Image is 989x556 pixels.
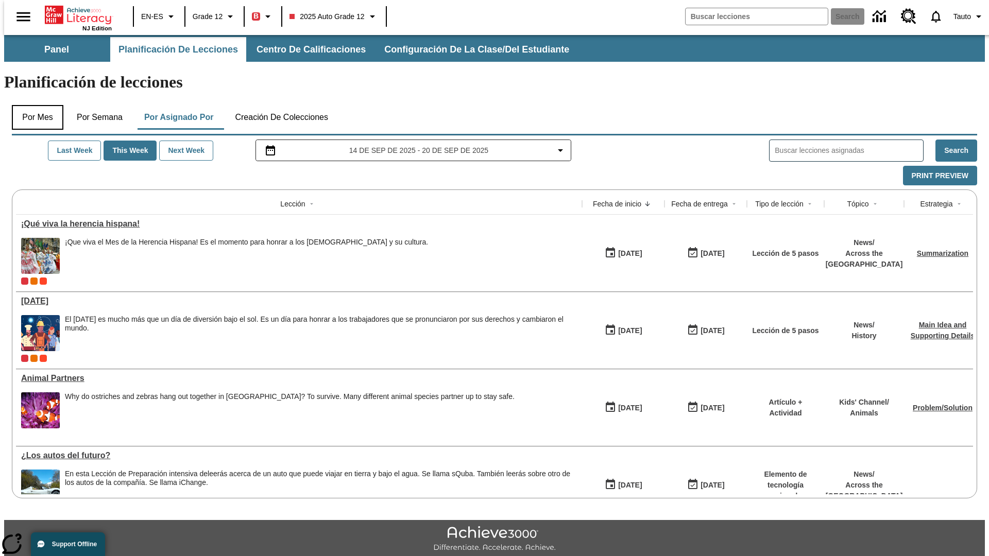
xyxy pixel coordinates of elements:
[601,321,645,340] button: 07/23/25: Primer día en que estuvo disponible la lección
[671,199,728,209] div: Fecha de entrega
[30,277,38,285] div: OL 2025 Auto Grade 12
[45,4,112,31] div: Portada
[285,7,382,26] button: Class: 2025 Auto Grade 12, Selecciona una clase
[826,480,903,501] p: Across the [GEOGRAPHIC_DATA]
[752,397,819,419] p: Artículo + Actividad
[21,355,28,362] span: Current Class
[752,469,819,501] p: Elemento de tecnología mejorada
[227,105,336,130] button: Creación de colecciones
[826,237,903,248] p: News /
[601,244,645,263] button: 09/15/25: Primer día en que estuvo disponible la lección
[21,297,577,306] div: Día del Trabajo
[847,199,868,209] div: Tópico
[752,325,819,336] p: Lección de 5 pasos
[289,11,364,22] span: 2025 Auto Grade 12
[5,37,108,62] button: Panel
[433,526,556,552] img: Achieve3000 Differentiate Accelerate Achieve
[701,324,724,337] div: [DATE]
[755,199,804,209] div: Tipo de lección
[684,321,728,340] button: 06/30/26: Último día en que podrá accederse la lección
[40,355,47,362] div: Test 1
[903,166,977,186] button: Print Preview
[21,219,577,229] div: ¡Qué viva la herencia hispana!
[21,238,60,274] img: A photograph of Hispanic women participating in a parade celebrating Hispanic culture. The women ...
[923,3,949,30] a: Notificaciones
[4,37,578,62] div: Subbarra de navegación
[826,469,903,480] p: News /
[136,105,222,130] button: Por asignado por
[48,141,101,161] button: Last Week
[684,475,728,495] button: 08/01/26: Último día en que podrá accederse la lección
[4,35,985,62] div: Subbarra de navegación
[911,321,975,340] a: Main Idea and Supporting Details
[253,10,259,23] span: B
[851,320,876,331] p: News /
[40,277,47,285] div: Test 1
[851,331,876,341] p: History
[895,3,923,30] a: Centro de recursos, Se abrirá en una pestaña nueva.
[21,374,577,383] div: Animal Partners
[593,199,641,209] div: Fecha de inicio
[65,392,515,428] div: Why do ostriches and zebras hang out together in Africa? To survive. Many different animal specie...
[65,392,515,401] div: Why do ostriches and zebras hang out together in [GEOGRAPHIC_DATA]? To survive. Many different an...
[248,37,374,62] button: Centro de calificaciones
[30,355,38,362] div: OL 2025 Auto Grade 12
[12,105,63,130] button: Por mes
[21,219,577,229] a: ¡Qué viva la herencia hispana!, Lessons
[618,247,642,260] div: [DATE]
[65,315,577,333] div: El [DATE] es mucho más que un día de diversión bajo el sol. Es un día para honrar a los trabajado...
[21,470,60,506] img: High-tech automobile treading water.
[839,397,889,408] p: Kids' Channel /
[384,44,569,56] span: Configuración de la clase/del estudiante
[110,37,246,62] button: Planificación de lecciones
[701,247,724,260] div: [DATE]
[728,198,740,210] button: Sort
[44,44,69,56] span: Panel
[917,249,968,257] a: Summarization
[193,11,223,22] span: Grade 12
[65,470,577,506] div: En esta Lección de Preparación intensiva de leerás acerca de un auto que puede viajar en tierra y...
[257,44,366,56] span: Centro de calificaciones
[949,7,989,26] button: Perfil/Configuración
[69,105,131,130] button: Por semana
[913,404,973,412] a: Problem/Solution
[65,470,570,486] testabrev: leerás acerca de un auto que puede viajar en tierra y bajo el agua. Se llama sQuba. También leerá...
[65,238,428,247] div: ¡Que viva el Mes de la Herencia Hispana! Es el momento para honrar a los [DEMOGRAPHIC_DATA] y su ...
[21,392,60,428] img: Three clownfish swim around a purple anemone.
[305,198,318,210] button: Sort
[21,374,577,383] a: Animal Partners, Lessons
[8,2,39,32] button: Abrir el menú lateral
[189,7,241,26] button: Grado: Grade 12, Elige un grado
[752,248,819,259] p: Lección de 5 pasos
[686,8,828,25] input: search field
[21,451,577,460] div: ¿Los autos del futuro?
[775,143,923,158] input: Buscar lecciones asignadas
[260,144,567,157] button: Seleccione el intervalo de fechas opción del menú
[248,7,278,26] button: Boost El color de la clase es rojo. Cambiar el color de la clase.
[82,25,112,31] span: NJ Edition
[65,315,577,351] div: El Día del Trabajo es mucho más que un día de diversión bajo el sol. Es un día para honrar a los ...
[953,198,965,210] button: Sort
[701,402,724,414] div: [DATE]
[839,408,889,419] p: Animals
[601,398,645,418] button: 07/07/25: Primer día en que estuvo disponible la lección
[21,315,60,351] img: A banner with a blue background shows an illustrated row of diverse men and women dressed in clot...
[953,11,971,22] span: Tauto
[104,141,157,161] button: This Week
[684,244,728,263] button: 09/21/25: Último día en que podrá accederse la lección
[159,141,213,161] button: Next Week
[641,198,654,210] button: Sort
[137,7,181,26] button: Language: EN-ES, Selecciona un idioma
[869,198,881,210] button: Sort
[45,5,112,25] a: Portada
[280,199,305,209] div: Lección
[826,248,903,270] p: Across the [GEOGRAPHIC_DATA]
[349,145,488,156] span: 14 de sep de 2025 - 20 de sep de 2025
